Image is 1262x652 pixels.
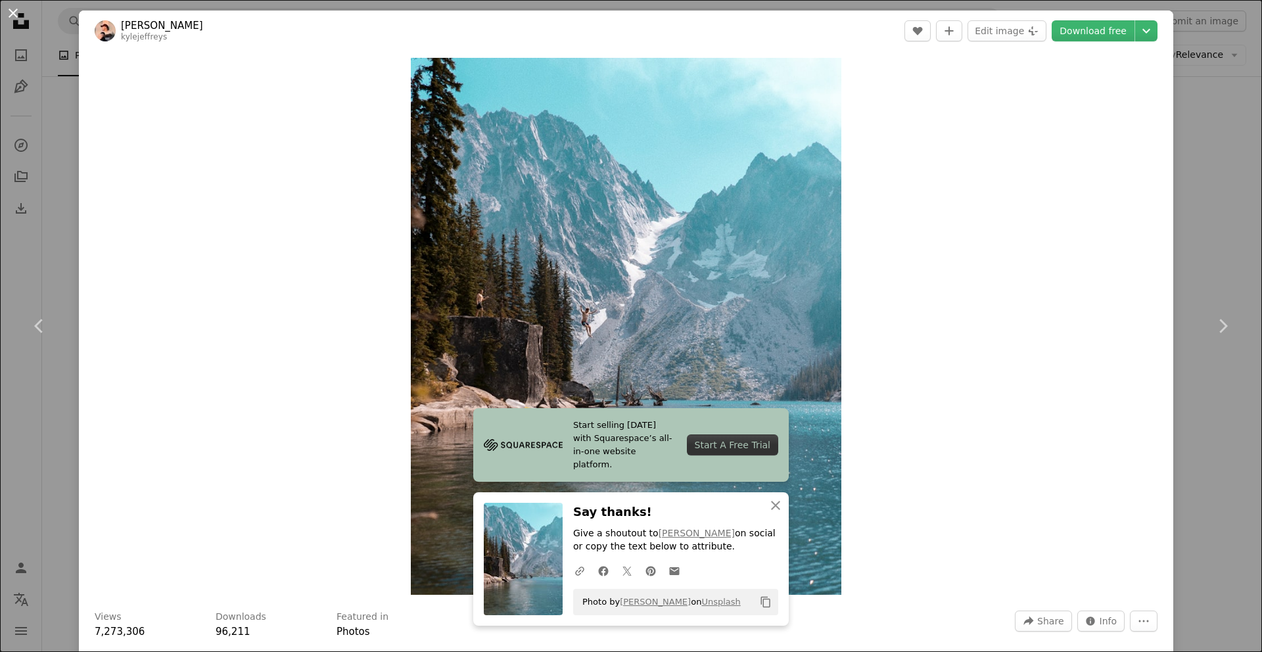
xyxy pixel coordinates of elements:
button: Like [904,20,931,41]
a: [PERSON_NAME] [121,19,203,32]
h3: Views [95,611,122,624]
a: Share on Twitter [615,557,639,584]
button: Choose download size [1135,20,1157,41]
a: [PERSON_NAME] [659,528,735,538]
a: Photos [337,626,370,638]
span: 7,273,306 [95,626,145,638]
button: Copy to clipboard [755,591,777,613]
span: Photo by on [576,592,741,613]
span: 96,211 [216,626,250,638]
a: Share over email [663,557,686,584]
button: More Actions [1130,611,1157,632]
span: Share [1037,611,1063,631]
img: man jumped on a river [411,58,842,595]
img: Go to Kyle Johnson's profile [95,20,116,41]
a: kylejeffreys [121,32,167,41]
button: Zoom in on this image [411,58,842,595]
a: Download free [1052,20,1134,41]
h3: Say thanks! [573,503,778,522]
span: Info [1100,611,1117,631]
span: Start selling [DATE] with Squarespace’s all-in-one website platform. [573,419,676,471]
div: Start A Free Trial [687,434,778,455]
a: Share on Facebook [592,557,615,584]
img: file-1705255347840-230a6ab5bca9image [484,435,563,455]
a: Unsplash [701,597,740,607]
a: Share on Pinterest [639,557,663,584]
button: Stats about this image [1077,611,1125,632]
button: Edit image [968,20,1046,41]
button: Add to Collection [936,20,962,41]
button: Share this image [1015,611,1071,632]
p: Give a shoutout to on social or copy the text below to attribute. [573,527,778,553]
a: Next [1183,263,1262,389]
a: Start selling [DATE] with Squarespace’s all-in-one website platform.Start A Free Trial [473,408,789,482]
a: [PERSON_NAME] [620,597,691,607]
h3: Featured in [337,611,388,624]
h3: Downloads [216,611,266,624]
